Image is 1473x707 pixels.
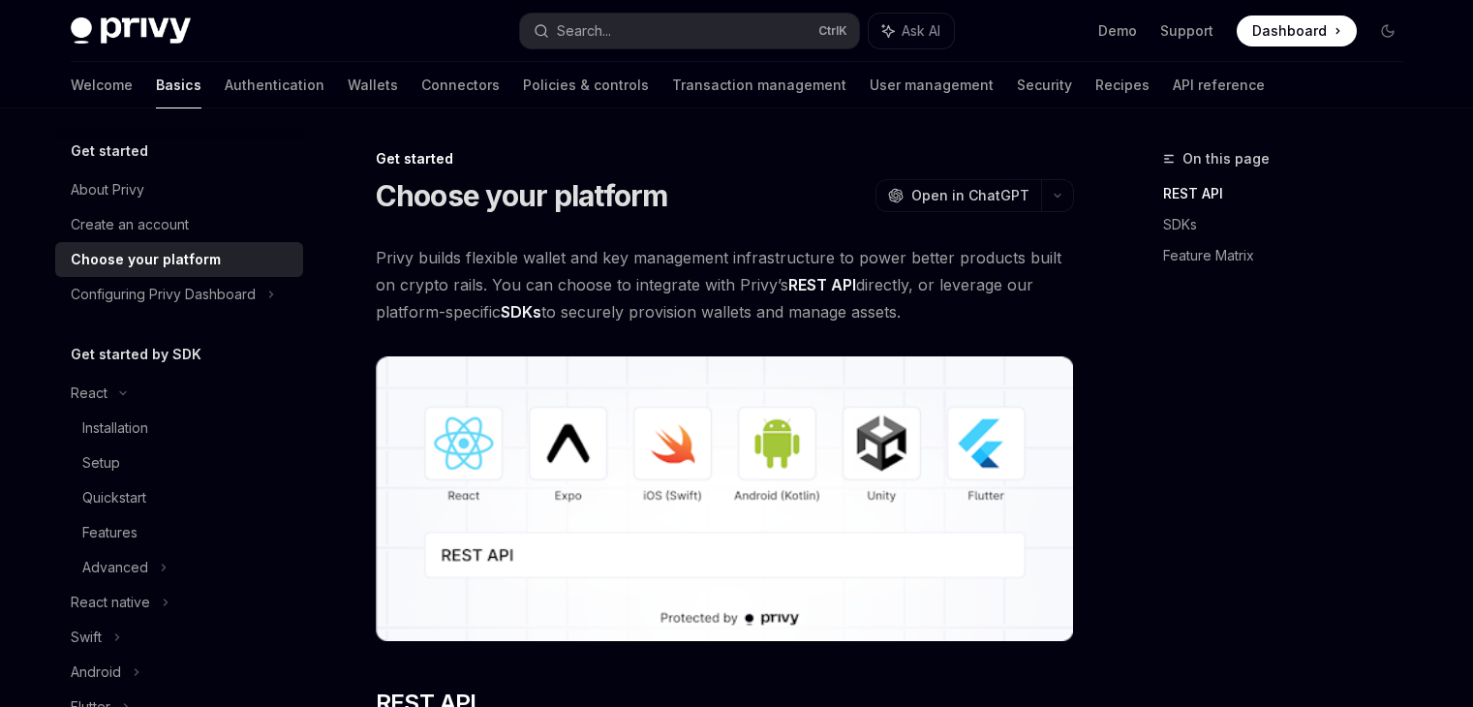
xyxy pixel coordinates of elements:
h5: Get started by SDK [71,343,201,366]
a: Dashboard [1237,15,1357,46]
a: Connectors [421,62,500,108]
div: About Privy [71,178,144,201]
a: SDKs [1163,209,1419,240]
span: Privy builds flexible wallet and key management infrastructure to power better products built on ... [376,244,1074,325]
div: React [71,382,107,405]
a: Demo [1098,21,1137,41]
div: Swift [71,626,102,649]
div: React native [71,591,150,614]
button: Search...CtrlK [520,14,859,48]
a: Choose your platform [55,242,303,277]
div: Search... [557,19,611,43]
div: Advanced [82,556,148,579]
button: Ask AI [869,14,954,48]
a: Wallets [348,62,398,108]
a: Basics [156,62,201,108]
h1: Choose your platform [376,178,668,213]
a: About Privy [55,172,303,207]
img: dark logo [71,17,191,45]
div: Choose your platform [71,248,221,271]
span: Ctrl K [818,23,847,39]
img: images/Platform2.png [376,356,1074,641]
a: Recipes [1095,62,1150,108]
a: Authentication [225,62,324,108]
strong: REST API [788,275,856,294]
span: On this page [1182,147,1270,170]
a: Welcome [71,62,133,108]
a: Create an account [55,207,303,242]
strong: SDKs [501,302,541,322]
button: Toggle dark mode [1372,15,1403,46]
span: Ask AI [902,21,940,41]
span: Dashboard [1252,21,1327,41]
a: Policies & controls [523,62,649,108]
div: Features [82,521,138,544]
a: Features [55,515,303,550]
a: API reference [1173,62,1265,108]
a: Transaction management [672,62,846,108]
div: Create an account [71,213,189,236]
a: User management [870,62,994,108]
a: Security [1017,62,1072,108]
a: Quickstart [55,480,303,515]
a: Installation [55,411,303,446]
button: Open in ChatGPT [875,179,1041,212]
a: Feature Matrix [1163,240,1419,271]
div: Android [71,661,121,684]
a: Setup [55,446,303,480]
div: Configuring Privy Dashboard [71,283,256,306]
a: Support [1160,21,1213,41]
div: Setup [82,451,120,475]
div: Quickstart [82,486,146,509]
div: Get started [376,149,1074,169]
span: Open in ChatGPT [911,186,1029,205]
div: Installation [82,416,148,440]
h5: Get started [71,139,148,163]
a: REST API [1163,178,1419,209]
